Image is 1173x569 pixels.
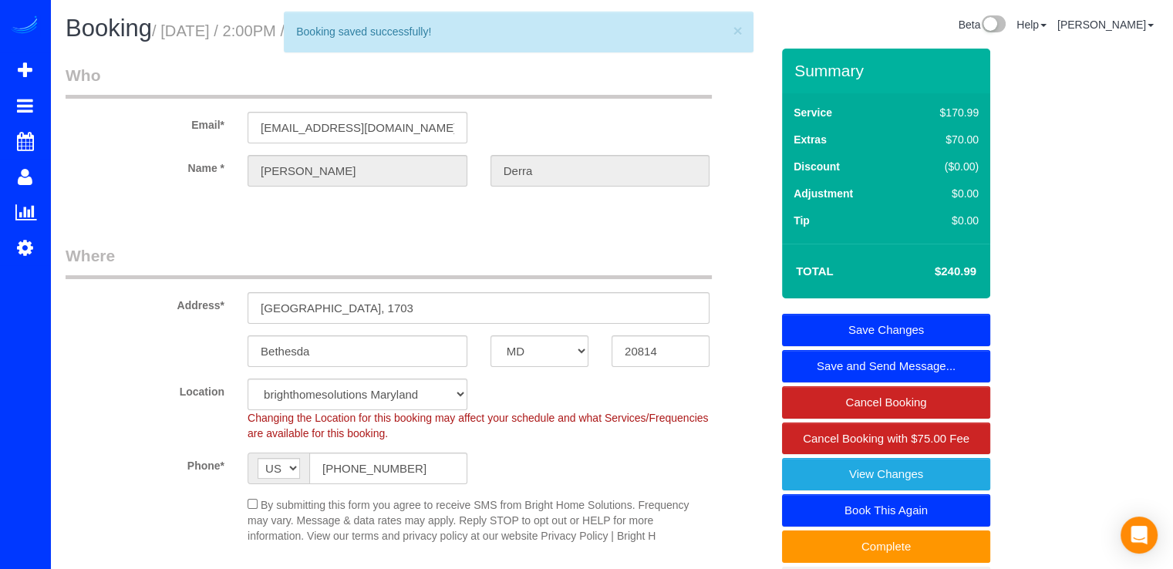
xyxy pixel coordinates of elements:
[54,155,236,176] label: Name *
[782,494,990,527] a: Book This Again
[1057,19,1154,31] a: [PERSON_NAME]
[54,379,236,399] label: Location
[794,105,832,120] label: Service
[907,159,979,174] div: ($0.00)
[794,186,853,201] label: Adjustment
[782,314,990,346] a: Save Changes
[248,499,689,542] span: By submitting this form you agree to receive SMS from Bright Home Solutions. Frequency may vary. ...
[980,15,1006,35] img: New interface
[782,423,990,455] a: Cancel Booking with $75.00 Fee
[54,292,236,313] label: Address*
[248,412,708,439] span: Changing the Location for this booking may affect your schedule and what Services/Frequencies are...
[958,19,1006,31] a: Beta
[782,350,990,382] a: Save and Send Message...
[54,112,236,133] label: Email*
[794,132,827,147] label: Extras
[794,159,840,174] label: Discount
[66,64,712,99] legend: Who
[248,155,467,187] input: First Name*
[796,264,834,278] strong: Total
[733,22,742,39] button: ×
[66,244,712,279] legend: Where
[9,15,40,37] img: Automaid Logo
[907,213,979,228] div: $0.00
[296,24,740,39] div: Booking saved successfully!
[782,458,990,490] a: View Changes
[888,265,976,278] h4: $240.99
[1121,517,1158,554] div: Open Intercom Messenger
[248,112,467,143] input: Email*
[794,213,810,228] label: Tip
[782,530,990,563] a: Complete
[66,15,152,42] span: Booking
[907,186,979,201] div: $0.00
[782,386,990,419] a: Cancel Booking
[309,453,467,484] input: Phone*
[803,432,969,445] span: Cancel Booking with $75.00 Fee
[490,155,710,187] input: Last Name*
[907,105,979,120] div: $170.99
[152,22,416,39] small: / [DATE] / 2:00PM / [PERSON_NAME]
[54,453,236,473] label: Phone*
[248,335,467,367] input: City*
[794,62,983,79] h3: Summary
[1016,19,1047,31] a: Help
[907,132,979,147] div: $70.00
[612,335,710,367] input: Zip Code*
